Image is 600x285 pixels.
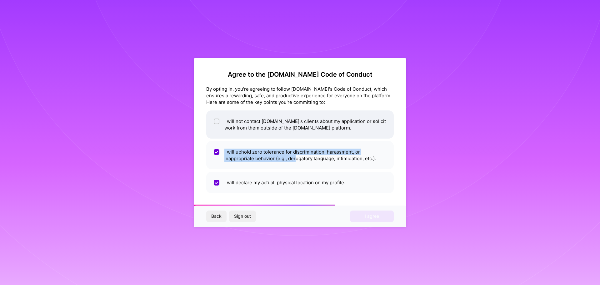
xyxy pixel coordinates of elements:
li: I will not contact [DOMAIN_NAME]'s clients about my application or solicit work from them outside... [206,110,394,139]
h2: Agree to the [DOMAIN_NAME] Code of Conduct [206,71,394,78]
span: Sign out [234,213,251,219]
span: Back [211,213,222,219]
button: Sign out [229,211,256,222]
div: By opting in, you're agreeing to follow [DOMAIN_NAME]'s Code of Conduct, which ensures a rewardin... [206,86,394,105]
button: Back [206,211,227,222]
li: I will uphold zero tolerance for discrimination, harassment, or inappropriate behavior (e.g., der... [206,141,394,169]
li: I will declare my actual, physical location on my profile. [206,172,394,193]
